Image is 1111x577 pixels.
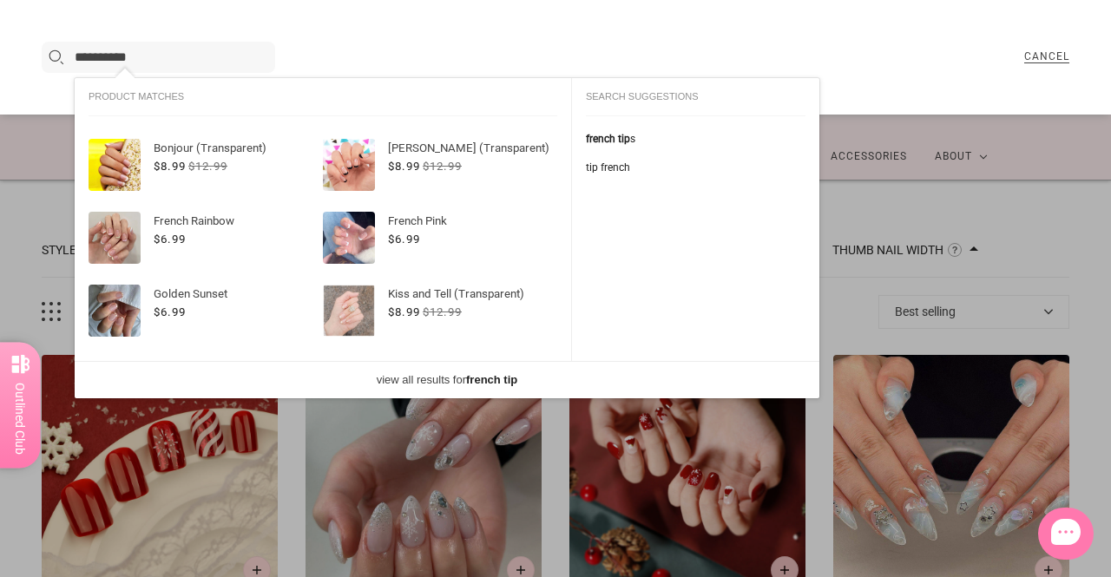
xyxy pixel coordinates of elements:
img: Golden Sunset - Press On Nails [89,285,141,337]
span: $12.99 [423,305,462,318]
span: french tip [586,133,630,145]
button: tip french [572,154,819,182]
span: $8.99 [388,305,420,318]
img: French Rainbow-Press on Manicure-Outlined [89,212,141,264]
button: French Rainbow [154,212,234,230]
div: Product matches [89,78,557,116]
span: $6.99 [388,233,420,246]
button: french tips [572,125,819,154]
img: French Pink-Press on Manicure-Outlined [323,212,375,264]
span: $6.99 [154,233,186,246]
div: Cancel [1024,51,1069,64]
button: French Pink [388,212,447,230]
button: [PERSON_NAME] (Transparent) [388,139,549,157]
span: $8.99 [154,160,186,173]
span: $12.99 [188,160,227,173]
button: Bonjour (Transparent) [154,139,266,157]
button: Kiss and Tell (Transparent) [388,285,524,303]
button: Golden Sunset [154,285,227,303]
span: $12.99 [423,160,462,173]
div: Search suggestions [586,78,805,116]
span: $6.99 [154,305,186,318]
span: $8.99 [388,160,420,173]
img: Bonjour (Transparent) [89,139,141,191]
button: view all results forfrench tip [377,370,518,389]
img: Kiss and Tell (Transparent)-Adult Nail Wraps-Outlined [323,285,375,337]
img: Luna (Transparent)-Adult Nail Wraps-Outlined [323,139,375,191]
span: french tip [466,373,517,386]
